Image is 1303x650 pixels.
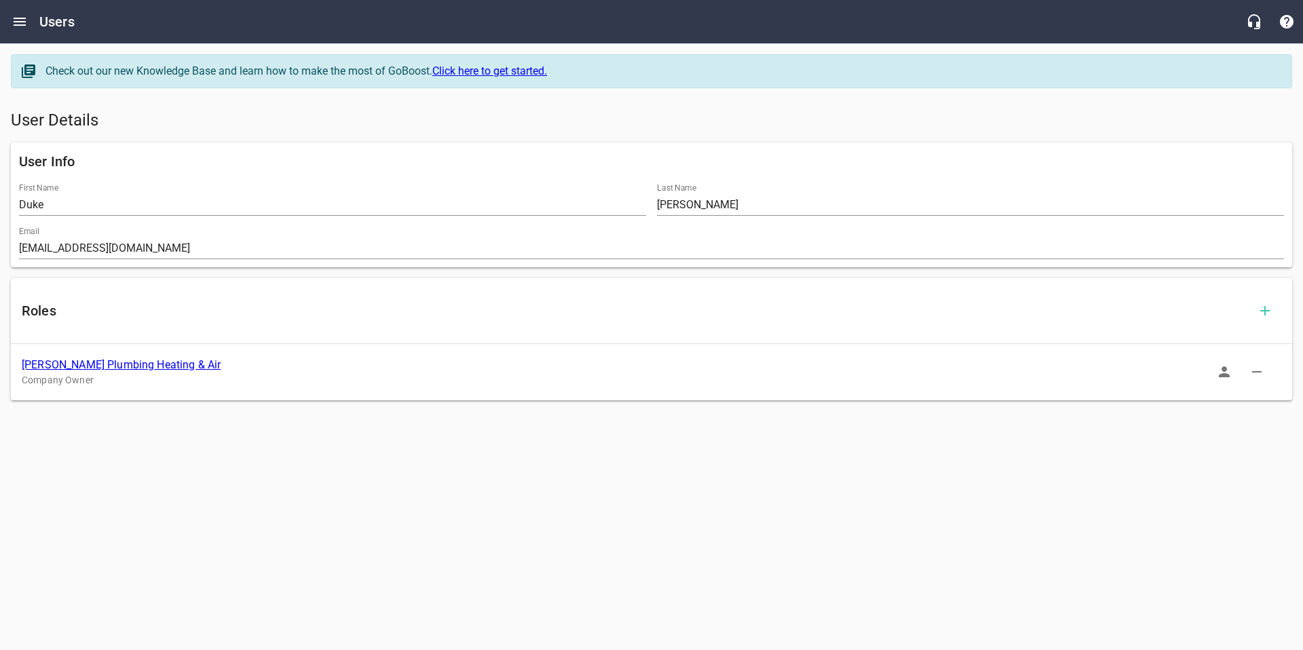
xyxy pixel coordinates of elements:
label: Last Name [657,184,696,192]
button: Add Role [1249,294,1281,327]
button: Open drawer [3,5,36,38]
h6: Users [39,11,75,33]
a: Click here to get started. [432,64,547,77]
button: Support Portal [1270,5,1303,38]
div: Check out our new Knowledge Base and learn how to make the most of GoBoost. [45,63,1278,79]
h5: User Details [11,110,1292,132]
button: Delete Role [1241,356,1273,388]
label: First Name [19,184,58,192]
h6: Roles [22,300,1249,322]
p: Company Owner [22,373,1260,387]
a: [PERSON_NAME] Plumbing Heating & Air [22,358,221,371]
button: Live Chat [1238,5,1270,38]
label: Email [19,227,39,235]
h6: User Info [19,151,1284,172]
